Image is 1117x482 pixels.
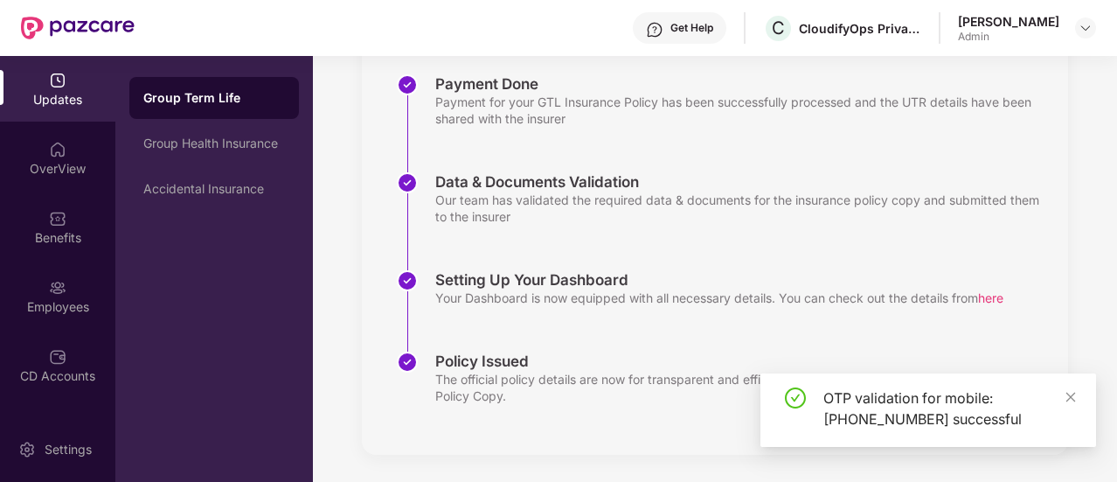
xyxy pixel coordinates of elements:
[49,141,66,158] img: svg+xml;base64,PHN2ZyBpZD0iSG9tZSIgeG1sbnM9Imh0dHA6Ly93d3cudzMub3JnLzIwMDAvc3ZnIiB3aWR0aD0iMjAiIG...
[49,279,66,297] img: svg+xml;base64,PHN2ZyBpZD0iRW1wbG95ZWVzIiB4bWxucz0iaHR0cDovL3d3dy53My5vcmcvMjAwMC9zdmciIHdpZHRoPS...
[435,352,1051,371] div: Policy Issued
[397,352,418,373] img: svg+xml;base64,PHN2ZyBpZD0iU3RlcC1Eb25lLTMyeDMyIiB4bWxucz0iaHR0cDovL3d3dy53My5vcmcvMjAwMC9zdmciIH...
[1079,21,1093,35] img: svg+xml;base64,PHN2ZyBpZD0iRHJvcGRvd24tMzJ4MzIiIHhtbG5zPSJodHRwOi8vd3d3LnczLm9yZy8yMDAwL3N2ZyIgd2...
[958,30,1059,44] div: Admin
[18,441,36,458] img: svg+xml;base64,PHN2ZyBpZD0iU2V0dGluZy0yMHgyMCIgeG1sbnM9Imh0dHA6Ly93d3cudzMub3JnLzIwMDAvc3ZnIiB3aW...
[823,388,1075,430] div: OTP validation for mobile: [PHONE_NUMBER] successful
[958,13,1059,30] div: [PERSON_NAME]
[21,17,135,39] img: New Pazcare Logo
[397,74,418,95] img: svg+xml;base64,PHN2ZyBpZD0iU3RlcC1Eb25lLTMyeDMyIiB4bWxucz0iaHR0cDovL3d3dy53My5vcmcvMjAwMC9zdmciIH...
[646,21,663,38] img: svg+xml;base64,PHN2ZyBpZD0iSGVscC0zMngzMiIgeG1sbnM9Imh0dHA6Ly93d3cudzMub3JnLzIwMDAvc3ZnIiB3aWR0aD...
[49,210,66,227] img: svg+xml;base64,PHN2ZyBpZD0iQmVuZWZpdHMiIHhtbG5zPSJodHRwOi8vd3d3LnczLm9yZy8yMDAwL3N2ZyIgd2lkdGg9Ij...
[435,270,1003,290] div: Setting Up Your Dashboard
[916,372,941,387] span: here
[1065,391,1077,403] span: close
[435,94,1051,127] div: Payment for your GTL Insurance Policy has been successfully processed and the UTR details have be...
[435,74,1051,94] div: Payment Done
[799,20,921,37] div: CloudifyOps Private Limited
[435,172,1051,192] div: Data & Documents Validation
[435,290,1003,306] div: Your Dashboard is now equipped with all necessary details. You can check out the details from
[785,388,806,409] span: check-circle
[772,17,785,38] span: C
[49,348,66,366] img: svg+xml;base64,PHN2ZyBpZD0iQ0RfQWNjb3VudHMiIGRhdGEtbmFtZT0iQ0QgQWNjb3VudHMiIHhtbG5zPSJodHRwOi8vd3...
[49,72,66,89] img: svg+xml;base64,PHN2ZyBpZD0iVXBkYXRlZCIgeG1sbnM9Imh0dHA6Ly93d3cudzMub3JnLzIwMDAvc3ZnIiB3aWR0aD0iMj...
[397,270,418,291] img: svg+xml;base64,PHN2ZyBpZD0iU3RlcC1Eb25lLTMyeDMyIiB4bWxucz0iaHR0cDovL3d3dy53My5vcmcvMjAwMC9zdmciIH...
[670,21,713,35] div: Get Help
[397,172,418,193] img: svg+xml;base64,PHN2ZyBpZD0iU3RlcC1Eb25lLTMyeDMyIiB4bWxucz0iaHR0cDovL3d3dy53My5vcmcvMjAwMC9zdmciIH...
[435,371,1051,404] div: The official policy details are now for transparent and efficient record-keeping. Click to downlo...
[143,136,285,150] div: Group Health Insurance
[435,192,1051,225] div: Our team has validated the required data & documents for the insurance policy copy and submitted ...
[143,89,285,107] div: Group Term Life
[143,182,285,196] div: Accidental Insurance
[978,290,1003,305] span: here
[39,441,97,458] div: Settings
